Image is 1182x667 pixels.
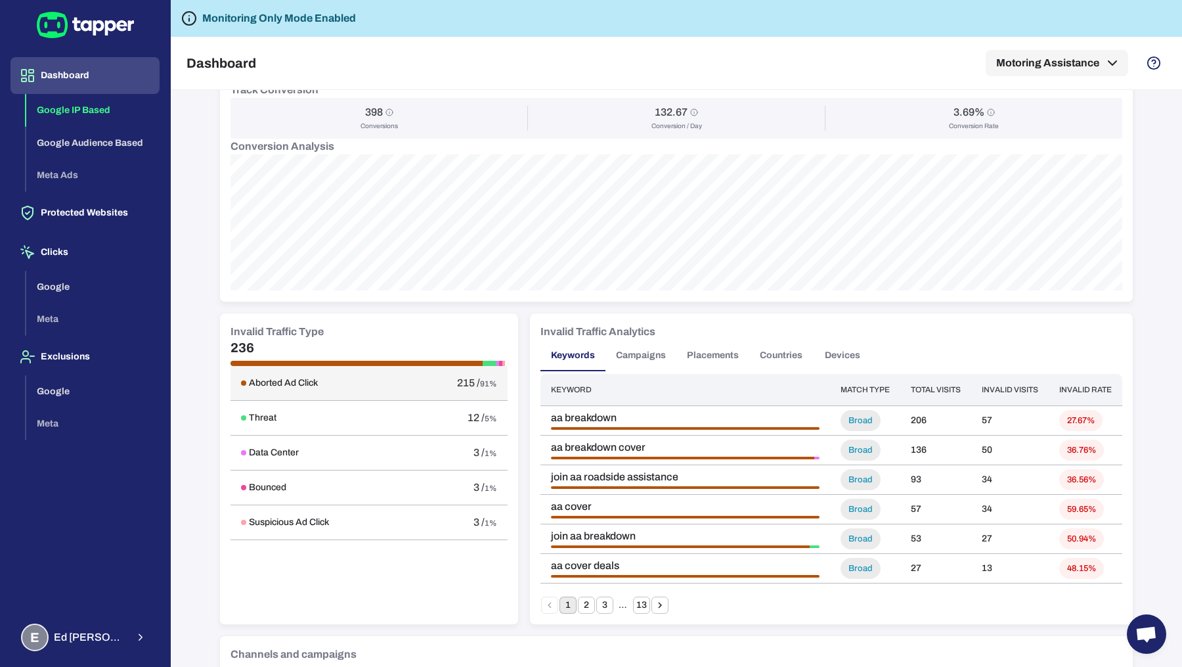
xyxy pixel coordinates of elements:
[26,104,160,115] a: Google IP Based
[1059,445,1104,456] span: 36.76%
[841,534,881,545] span: Broad
[485,449,497,458] span: 1%
[230,139,1122,154] h6: Conversion Analysis
[1059,415,1103,426] span: 27.67%
[26,127,160,160] button: Google Audience Based
[810,545,820,548] div: Threat • 1
[202,11,356,26] h6: Monitoring Only Mode Enabled
[551,575,820,578] div: Aborted Ad Click • 13
[971,406,1049,436] td: 57
[841,474,881,486] span: Broad
[615,599,632,611] div: …
[676,340,749,371] button: Placements
[54,631,127,644] span: Ed [PERSON_NAME]
[551,500,820,513] span: aa cover
[26,94,160,127] button: Google IP Based
[361,122,398,131] span: Conversions
[473,447,485,458] span: 3 /
[971,524,1049,554] td: 27
[457,377,480,388] span: 215 /
[1059,563,1104,574] span: 48.15%
[900,374,971,406] th: Total visits
[473,482,485,493] span: 3 /
[971,554,1049,584] td: 13
[249,412,276,424] h6: Threat
[11,69,160,80] a: Dashboard
[468,412,485,423] span: 12 /
[814,457,820,459] div: Data Center • 1
[551,486,820,489] div: Aborted Ad Click • 34
[551,427,820,430] div: Aborted Ad Click • 57
[651,597,668,614] button: Go to next page
[540,324,655,340] h6: Invalid Traffic Analytics
[986,50,1128,76] button: Motoring Assistance
[551,411,820,425] span: aa breakdown
[230,647,357,662] h6: Channels and campaigns
[987,108,995,116] svg: Conversion Rate
[971,495,1049,524] td: 34
[841,415,881,426] span: Broad
[841,504,881,515] span: Broad
[11,350,160,361] a: Exclusions
[900,406,971,436] td: 206
[1049,374,1122,406] th: Invalid rate
[551,457,814,459] div: Aborted Ad Click • 49
[971,436,1049,465] td: 50
[26,280,160,291] a: Google
[900,465,971,495] td: 93
[830,374,900,406] th: Match type
[485,484,497,493] span: 1%
[480,379,497,388] span: 91%
[971,374,1049,406] th: Invalid visits
[605,340,676,371] button: Campaigns
[540,340,605,371] button: Keywords
[11,195,160,231] button: Protected Websites
[11,246,160,257] a: Clicks
[551,441,820,454] span: aa breakdown cover
[249,517,329,528] h6: Suspicious Ad Click
[949,122,999,131] span: Conversion Rate
[1059,474,1104,486] span: 36.56%
[21,624,49,651] div: E
[578,597,595,614] button: Go to page 2
[485,414,497,423] span: 5%
[473,517,485,528] span: 3 /
[485,518,497,528] span: 1%
[655,106,688,119] h6: 132.67
[551,559,820,572] span: aa cover deals
[11,206,160,218] a: Protected Websites
[596,597,613,614] button: Go to page 3
[551,545,810,548] div: Aborted Ad Click • 26
[230,82,318,98] h6: Track Conversion
[540,597,669,614] nav: pagination navigation
[841,563,881,574] span: Broad
[1127,614,1166,654] div: Open chat
[365,106,383,119] h6: 398
[11,618,160,656] button: EEd [PERSON_NAME]
[1059,534,1104,545] span: 50.94%
[900,495,971,524] td: 57
[953,106,984,119] h6: 3.69%
[551,471,820,484] span: join aa roadside assistance
[249,482,286,494] h6: Bounced
[385,108,393,116] svg: Conversions
[26,375,160,408] button: Google
[971,465,1049,495] td: 34
[900,554,971,584] td: 27
[551,530,820,543] span: join aa breakdown
[1059,504,1104,515] span: 59.65%
[249,447,299,459] h6: Data Center
[559,597,577,614] button: page 1
[900,524,971,554] td: 53
[26,384,160,396] a: Google
[26,136,160,147] a: Google Audience Based
[813,340,872,371] button: Devices
[11,338,160,375] button: Exclusions
[11,234,160,271] button: Clicks
[11,57,160,94] button: Dashboard
[249,377,318,389] h6: Aborted Ad Click
[690,108,698,116] svg: Conversion / Day
[181,11,197,26] svg: Tapper is not blocking any fraudulent activity for this domain
[900,436,971,465] td: 136
[186,55,256,71] h5: Dashboard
